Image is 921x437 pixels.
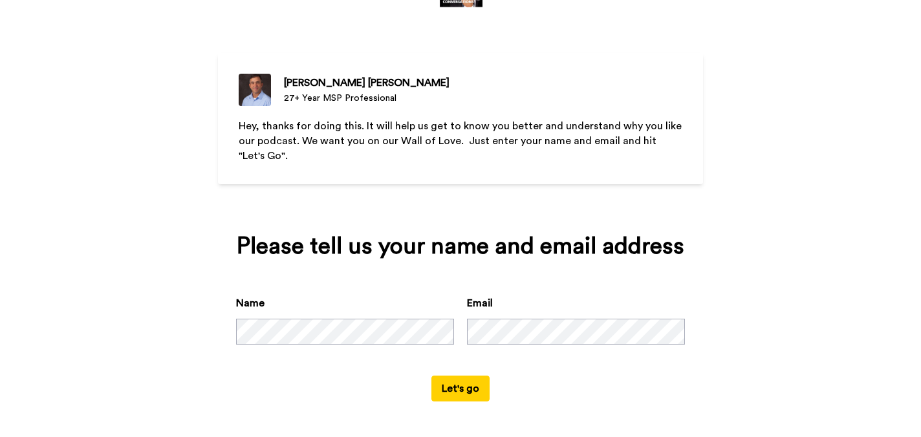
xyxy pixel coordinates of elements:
div: [PERSON_NAME] [PERSON_NAME] [284,75,450,91]
img: 27+ Year MSP Professional [239,74,271,106]
div: Please tell us your name and email address [236,233,685,259]
span: Hey, thanks for doing this. It will help us get to know you better and understand why you like ou... [239,121,684,161]
label: Email [467,295,493,311]
div: 27+ Year MSP Professional [284,92,450,105]
button: Let's go [431,376,490,401]
label: Name [236,295,265,311]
